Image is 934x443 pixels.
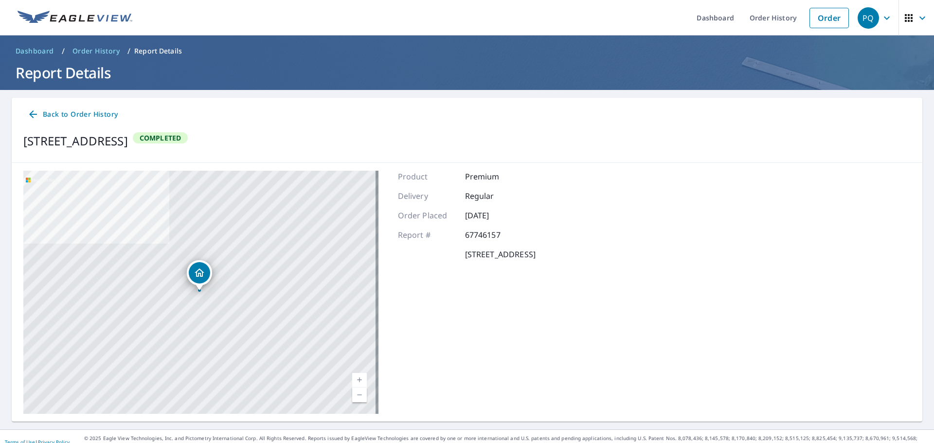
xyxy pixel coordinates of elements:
[23,132,128,150] div: [STREET_ADDRESS]
[12,43,922,59] nav: breadcrumb
[16,46,54,56] span: Dashboard
[465,210,523,221] p: [DATE]
[858,7,879,29] div: PQ
[398,190,456,202] p: Delivery
[72,46,120,56] span: Order History
[465,190,523,202] p: Regular
[27,108,118,121] span: Back to Order History
[398,171,456,182] p: Product
[352,373,367,388] a: Nivel actual 17, ampliar
[398,229,456,241] p: Report #
[809,8,849,28] a: Order
[62,45,65,57] li: /
[134,133,187,142] span: Completed
[127,45,130,57] li: /
[398,210,456,221] p: Order Placed
[187,260,212,290] div: Dropped pin, building 1, Residential property, 27445 Stagecoach Rd Conifer, CO 80433
[23,106,122,124] a: Back to Order History
[352,388,367,402] a: Nivel actual 17, alejar
[134,46,182,56] p: Report Details
[18,11,132,25] img: EV Logo
[69,43,124,59] a: Order History
[465,229,523,241] p: 67746157
[12,43,58,59] a: Dashboard
[465,171,523,182] p: Premium
[12,63,922,83] h1: Report Details
[465,248,536,260] p: [STREET_ADDRESS]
